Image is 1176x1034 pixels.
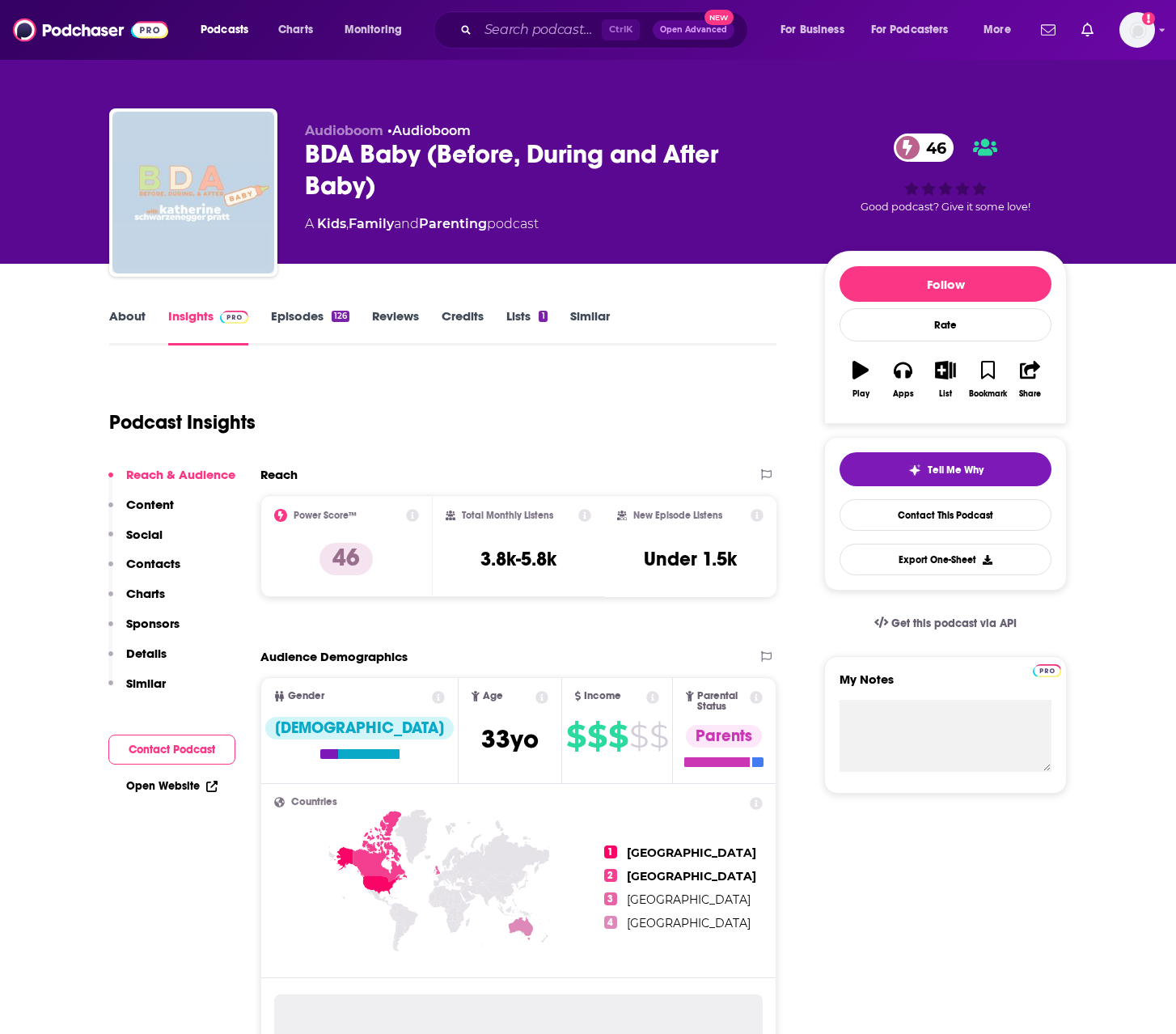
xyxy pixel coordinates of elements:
[627,892,751,907] span: [GEOGRAPHIC_DATA]
[1009,350,1051,409] button: Share
[1119,12,1155,48] button: Show profile menu
[392,123,471,138] a: Audioboom
[566,723,586,749] span: $
[108,556,180,586] button: Contacts
[840,308,1051,341] div: Rate
[108,616,180,646] button: Sponsors
[291,797,337,807] span: Countries
[288,691,324,701] span: Gender
[112,112,274,273] img: BDA Baby (Before, During and After Baby)
[882,350,924,409] button: Apps
[126,616,180,631] p: Sponsors
[260,467,298,482] h2: Reach
[126,527,163,542] p: Social
[346,216,349,231] span: ,
[506,308,547,345] a: Lists1
[649,723,668,749] span: $
[1075,16,1100,44] a: Show notifications dropdown
[126,646,167,661] p: Details
[168,308,248,345] a: InsightsPodchaser Pro
[604,916,617,929] span: 4
[871,19,949,41] span: For Podcasters
[840,266,1051,302] button: Follow
[686,725,762,748] div: Parents
[852,389,869,399] div: Play
[967,350,1009,409] button: Bookmark
[394,216,419,231] span: and
[924,350,967,409] button: List
[840,452,1051,486] button: tell me why sparkleTell Me Why
[893,389,914,399] div: Apps
[260,649,408,664] h2: Audience Demographics
[201,19,248,41] span: Podcasts
[984,19,1011,41] span: More
[627,845,756,860] span: [GEOGRAPHIC_DATA]
[271,308,349,345] a: Episodes126
[1119,12,1155,48] span: Logged in as Ashley_Beenen
[126,497,174,512] p: Content
[928,464,984,477] span: Tell Me Why
[126,676,166,691] p: Similar
[478,17,602,43] input: Search podcasts, credits, & more...
[1142,12,1155,25] svg: Add a profile image
[840,499,1051,531] a: Contact This Podcast
[1034,16,1062,44] a: Show notifications dropdown
[220,311,248,324] img: Podchaser Pro
[627,916,751,930] span: [GEOGRAPHIC_DATA]
[319,543,373,575] p: 46
[644,547,737,571] h3: Under 1.5k
[333,17,423,43] button: open menu
[317,216,346,231] a: Kids
[604,845,617,858] span: 1
[894,133,954,162] a: 46
[910,133,954,162] span: 46
[608,723,628,749] span: $
[660,26,727,34] span: Open Advanced
[265,717,454,739] div: [DEMOGRAPHIC_DATA]
[278,19,313,41] span: Charts
[442,308,484,345] a: Credits
[908,464,921,477] img: tell me why sparkle
[126,467,235,482] p: Reach & Audience
[1033,662,1061,677] a: Pro website
[109,410,256,434] h1: Podcast Insights
[108,676,166,706] button: Similar
[108,735,235,765] button: Contact Podcast
[840,672,1051,700] label: My Notes
[1019,389,1041,399] div: Share
[861,17,972,43] button: open menu
[483,691,503,701] span: Age
[387,123,471,138] span: •
[1119,12,1155,48] img: User Profile
[108,497,174,527] button: Content
[126,556,180,571] p: Contacts
[305,214,539,234] div: A podcast
[294,510,357,521] h2: Power Score™
[587,723,607,749] span: $
[604,892,617,905] span: 3
[627,869,756,884] span: [GEOGRAPHIC_DATA]
[840,350,882,409] button: Play
[861,604,1030,643] a: Get this podcast via API
[332,311,349,322] div: 126
[584,691,621,701] span: Income
[13,15,168,45] img: Podchaser - Follow, Share and Rate Podcasts
[126,586,165,601] p: Charts
[861,201,1030,213] span: Good podcast? Give it some love!
[372,308,419,345] a: Reviews
[462,510,553,521] h2: Total Monthly Listens
[939,389,952,399] div: List
[891,617,1017,630] span: Get this podcast via API
[629,723,648,749] span: $
[769,17,865,43] button: open menu
[109,308,146,345] a: About
[972,17,1031,43] button: open menu
[604,869,617,882] span: 2
[704,10,734,25] span: New
[108,527,163,557] button: Social
[824,123,1067,223] div: 46Good podcast? Give it some love!
[108,646,167,676] button: Details
[840,544,1051,575] button: Export One-Sheet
